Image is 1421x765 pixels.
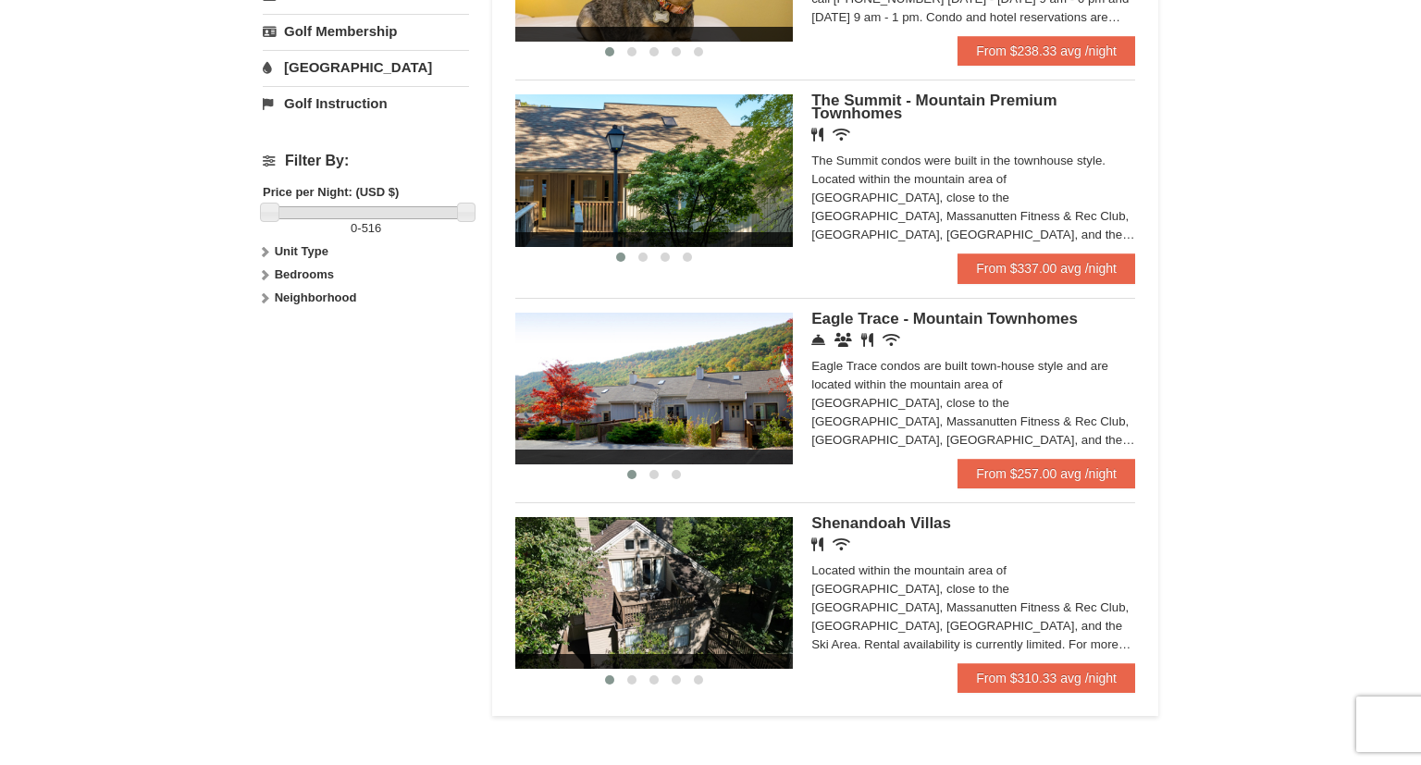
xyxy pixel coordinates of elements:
[834,333,852,347] i: Conference Facilities
[275,290,357,304] strong: Neighborhood
[263,185,399,199] strong: Price per Night: (USD $)
[958,459,1135,488] a: From $257.00 avg /night
[811,333,825,347] i: Concierge Desk
[263,86,469,120] a: Golf Instruction
[362,221,382,235] span: 516
[263,50,469,84] a: [GEOGRAPHIC_DATA]
[958,663,1135,693] a: From $310.33 avg /night
[263,153,469,169] h4: Filter By:
[811,357,1135,450] div: Eagle Trace condos are built town-house style and are located within the mountain area of [GEOGRA...
[351,221,357,235] span: 0
[861,333,873,347] i: Restaurant
[883,333,900,347] i: Wireless Internet (free)
[263,14,469,48] a: Golf Membership
[811,152,1135,244] div: The Summit condos were built in the townhouse style. Located within the mountain area of [GEOGRAP...
[958,36,1135,66] a: From $238.33 avg /night
[811,92,1056,122] span: The Summit - Mountain Premium Townhomes
[958,253,1135,283] a: From $337.00 avg /night
[811,561,1135,654] div: Located within the mountain area of [GEOGRAPHIC_DATA], close to the [GEOGRAPHIC_DATA], Massanutte...
[275,267,334,281] strong: Bedrooms
[811,128,823,142] i: Restaurant
[833,537,850,551] i: Wireless Internet (free)
[275,244,328,258] strong: Unit Type
[833,128,850,142] i: Wireless Internet (free)
[811,310,1078,327] span: Eagle Trace - Mountain Townhomes
[263,219,469,238] label: -
[811,514,951,532] span: Shenandoah Villas
[811,537,823,551] i: Restaurant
